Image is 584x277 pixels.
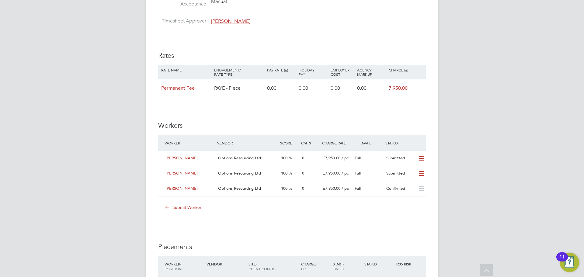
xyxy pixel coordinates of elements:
[384,168,415,178] div: Submitted
[352,137,384,148] div: Avail
[281,171,287,176] span: 100
[321,137,352,148] div: Charge Rate
[281,155,287,161] span: 100
[218,186,261,191] span: Options Resourcing Ltd
[213,79,266,97] div: PAYE - Piece
[249,261,276,271] span: / Client Config
[281,186,287,191] span: 100
[247,258,300,274] div: Site
[279,137,300,148] div: Score
[218,155,261,161] span: Options Resourcing Ltd
[158,243,426,251] h3: Placements
[560,253,579,272] button: Open Resource Center, 11 new notifications
[333,261,344,271] span: / Finish
[158,51,426,60] h3: Rates
[216,137,279,148] div: Vendor
[160,65,213,75] div: Rate Name
[165,171,198,176] span: [PERSON_NAME]
[355,155,361,161] span: Full
[355,171,361,176] span: Full
[356,65,387,79] div: Agency Markup
[297,65,329,79] div: Holiday Pay
[266,65,297,75] div: Pay Rate (£)
[331,258,363,274] div: Start
[161,203,206,212] button: Submit Worker
[205,258,247,269] div: Vendor
[363,258,395,269] div: Status
[323,155,340,161] span: £7,950.00
[384,153,415,163] div: Submitted
[301,261,317,271] span: / PO
[163,137,216,148] div: Worker
[300,258,331,274] div: Charge
[323,186,340,191] span: £7,950.00
[158,18,206,24] label: Timesheet Approver
[266,79,297,97] div: 0.00
[161,85,195,91] span: Permanent Fee
[331,85,340,91] span: 0.00
[165,155,198,161] span: [PERSON_NAME]
[299,85,308,91] span: 0.00
[384,137,426,148] div: Status
[211,18,250,24] span: [PERSON_NAME]
[384,184,415,194] div: Confirmed
[342,186,349,191] span: / pc
[342,155,349,161] span: / pc
[559,257,565,265] div: 11
[165,261,182,271] span: / Position
[213,65,266,79] div: Engagement/ Rate Type
[387,65,424,75] div: Charge (£)
[300,137,321,148] div: Cmts
[302,171,304,176] span: 0
[342,171,349,176] span: / pc
[158,121,426,130] h3: Workers
[389,85,408,91] span: 7,950.00
[323,171,340,176] span: £7,950.00
[165,186,198,191] span: [PERSON_NAME]
[355,186,361,191] span: Full
[357,85,367,91] span: 0.00
[329,65,356,79] div: Employer Cost
[302,186,304,191] span: 0
[394,258,415,269] div: IR35 Risk
[302,155,304,161] span: 0
[163,258,205,274] div: Worker
[218,171,261,176] span: Options Resourcing Ltd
